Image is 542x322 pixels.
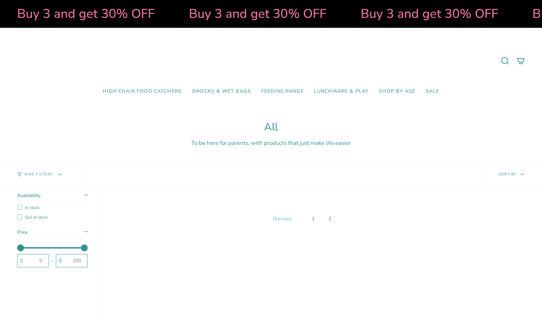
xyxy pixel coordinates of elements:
span: Sort by [498,172,517,177]
input: 0 [25,257,49,264]
a: 2 [326,214,334,223]
span: To be here for parents, with products that just make life easier [191,139,351,147]
span: Previous [273,215,292,222]
input: 200 [63,257,87,264]
span: Shop by Age [379,89,415,94]
span: High Chair Food Catchers [103,89,182,94]
button: Sort by [481,164,542,185]
span: Hide Filters [24,173,53,176]
span: Availability [17,192,40,199]
a: Previous [271,214,294,224]
a: SALE [421,83,445,100]
a: Feeding Range [256,83,309,100]
span: SALE [426,89,439,94]
a: Shop by Age [374,83,421,100]
span: $ [20,257,23,264]
span: Smocks & Wet Bags [192,89,251,94]
a: Lunchware & Play [309,83,374,100]
label: Out of stock [17,215,88,220]
a: 1 [309,214,317,223]
a: Smocks & Wet Bags [187,83,256,100]
summary: Price [17,229,88,238]
div: - [49,259,56,263]
span: Lunchware & Play [314,89,369,94]
strong: Buy 3 and get 30% OFF [11,5,148,22]
summary: Availability [17,192,88,201]
label: In stock [17,205,88,210]
h1: All [17,121,525,134]
strong: Buy 3 and get 30% OFF [354,5,492,22]
a: Mumma’s Little Helpers [212,38,330,83]
span: Feeding Range [261,89,304,94]
strong: Buy 3 and get 30% OFF [183,5,320,22]
span: $ [59,257,62,264]
a: High Chair Food Catchers [97,83,187,100]
span: Price [17,229,27,235]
